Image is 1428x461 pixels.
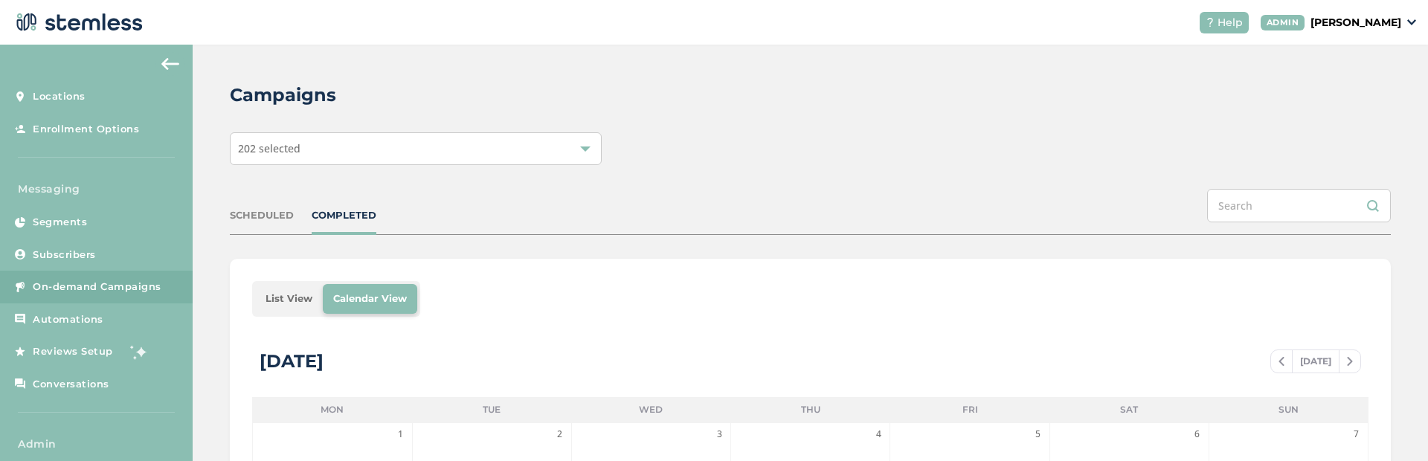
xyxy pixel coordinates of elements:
span: 6 [1190,427,1205,442]
p: [PERSON_NAME] [1310,15,1401,30]
li: Tue [412,397,571,422]
li: List View [255,284,323,314]
img: glitter-stars-b7820f95.gif [124,337,154,367]
span: 202 selected [238,141,300,155]
span: 4 [871,427,886,442]
span: Subscribers [33,248,96,262]
img: icon-chevron-left-b8c47ebb.svg [1279,357,1284,366]
li: Sun [1209,397,1368,422]
div: ADMIN [1261,15,1305,30]
span: 2 [553,427,567,442]
span: Enrollment Options [33,122,139,137]
img: icon_down-arrow-small-66adaf34.svg [1407,19,1416,25]
h2: Campaigns [230,82,336,109]
span: [DATE] [1292,350,1339,373]
span: Help [1218,15,1243,30]
span: Locations [33,89,86,104]
img: icon-arrow-back-accent-c549486e.svg [161,58,179,70]
li: Calendar View [323,284,417,314]
span: Automations [33,312,103,327]
span: 7 [1349,427,1364,442]
input: Search [1207,189,1391,222]
img: icon-help-white-03924b79.svg [1206,18,1215,27]
li: Sat [1049,397,1209,422]
iframe: Chat Widget [1354,390,1428,461]
li: Mon [252,397,411,422]
li: Thu [731,397,890,422]
div: SCHEDULED [230,208,294,223]
span: Reviews Setup [33,344,113,359]
div: COMPLETED [312,208,376,223]
li: Fri [890,397,1049,422]
span: Conversations [33,377,109,392]
img: icon-chevron-right-bae969c5.svg [1347,357,1353,366]
span: Segments [33,215,87,230]
span: 5 [1031,427,1046,442]
div: [DATE] [260,348,324,375]
span: 3 [712,427,727,442]
span: 1 [393,427,408,442]
img: logo-dark-0685b13c.svg [12,7,143,37]
li: Wed [571,397,730,422]
span: On-demand Campaigns [33,280,161,294]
